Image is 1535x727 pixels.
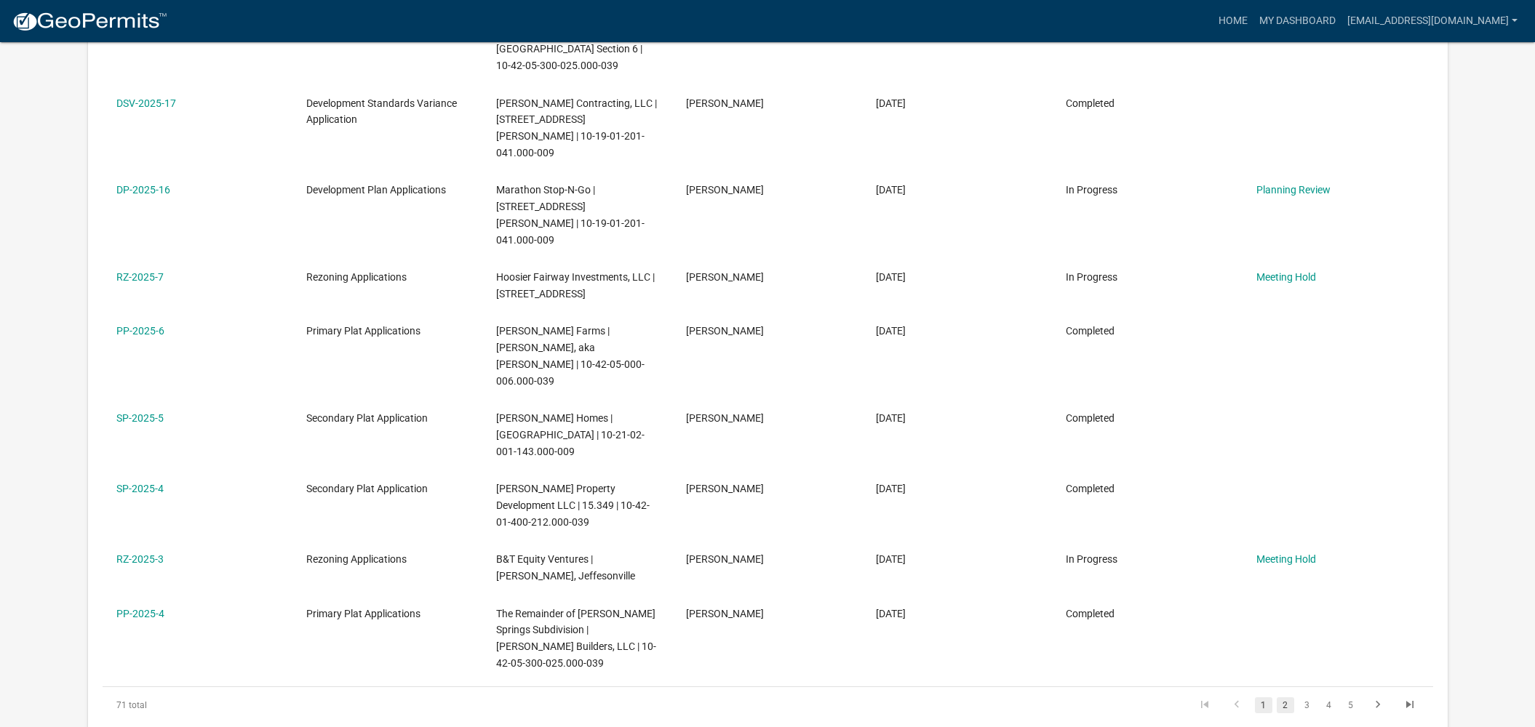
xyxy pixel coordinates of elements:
a: [EMAIL_ADDRESS][DOMAIN_NAME] [1341,7,1523,35]
span: Jason Copperwaite [686,184,764,196]
a: My Dashboard [1253,7,1341,35]
span: Rezoning Applications [306,271,407,283]
a: RZ-2025-3 [116,553,164,565]
span: Klein Homes | Mystic Falls | 10-21-02-001-143.000-009 [496,412,645,457]
span: Jason Copperwaite [686,271,764,283]
a: go to last page [1396,697,1424,713]
span: Ellings Property Development LLC | 15.349 | 10-42-01-400-212.000-039 [496,483,650,528]
span: Jason Copperwaite [686,97,764,109]
a: 3 [1299,697,1316,713]
a: PP-2025-4 [116,608,164,619]
a: Meeting Hold [1256,553,1316,565]
span: Jason Copperwaite [686,608,764,619]
span: The Remainder of Stacy Springs Subdivision | Steve Thieneman Builders, LLC | 10-42-05-300-025.000... [496,608,656,669]
li: page 2 [1275,693,1296,718]
span: Completed [1066,325,1115,337]
span: Dasilva Farms | Jacqueline R. Conard, aka Jackie Conard | 10-42-05-000-006.000-039 [496,325,645,386]
span: Jason Copperwaite [686,553,764,565]
a: 5 [1342,697,1360,713]
a: 2 [1277,697,1294,713]
span: Jason Copperwaite [686,483,764,494]
span: 06/24/2025 [876,184,906,196]
a: Home [1213,7,1253,35]
span: Hayes Contracting, LLC | 1620 Allison Lane, Jeffersonville | 10-19-01-201-041.000-009 [496,97,657,158]
span: 03/04/2025 [876,553,906,565]
span: In Progress [1066,184,1117,196]
span: Primary Plat Applications [306,325,420,337]
span: 03/24/2025 [876,412,906,424]
span: Jason Copperwaite [686,325,764,337]
span: 03/07/2025 [876,483,906,494]
span: Completed [1066,483,1115,494]
span: 07/01/2025 [876,97,906,109]
a: 1 [1255,697,1272,713]
a: Planning Review [1256,184,1331,196]
span: In Progress [1066,271,1117,283]
span: Completed [1066,97,1115,109]
span: Completed [1066,608,1115,619]
a: PP-2025-6 [116,325,164,337]
li: page 4 [1318,693,1340,718]
a: DP-2025-16 [116,184,170,196]
a: RZ-2025-7 [116,271,164,283]
span: Secondary Plat Application [306,483,428,494]
span: Marathon Stop-N-Go | 1620 Allison Lane, Jeffersonville | 10-19-01-201-041.000-009 [496,184,645,245]
span: 04/24/2025 [876,271,906,283]
a: go to previous page [1223,697,1251,713]
a: DSV-2025-17 [116,97,176,109]
span: Jason Copperwaite [686,412,764,424]
a: go to next page [1364,697,1392,713]
a: SP-2025-4 [116,483,164,494]
a: 4 [1320,697,1338,713]
span: Rezoning Applications [306,553,407,565]
a: Meeting Hold [1256,271,1316,283]
span: Development Plan Applications [306,184,446,196]
span: Development Standards Variance Application [306,97,457,126]
span: B&T Equity Ventures | Reeds Lane, Jeffesonville [496,553,635,582]
a: SP-2025-5 [116,412,164,424]
li: page 3 [1296,693,1318,718]
li: page 5 [1340,693,1362,718]
div: 71 total [103,687,366,723]
span: In Progress [1066,553,1117,565]
span: Secondary Plat Application [306,412,428,424]
span: 04/11/2025 [876,325,906,337]
a: go to first page [1191,697,1219,713]
span: Primary Plat Applications [306,608,420,619]
li: page 1 [1253,693,1275,718]
span: 03/03/2025 [876,608,906,619]
span: Hoosier Fairway Investments, LLC | 1820 Charlestown PIke, Jeffersonville, IN 47130 [496,271,655,300]
span: Completed [1066,412,1115,424]
span: Steve Thieneman Builders, LLC | Stacy Springs Subdivision Section 6 | 10-42-05-300-025.000-039 [496,10,642,71]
